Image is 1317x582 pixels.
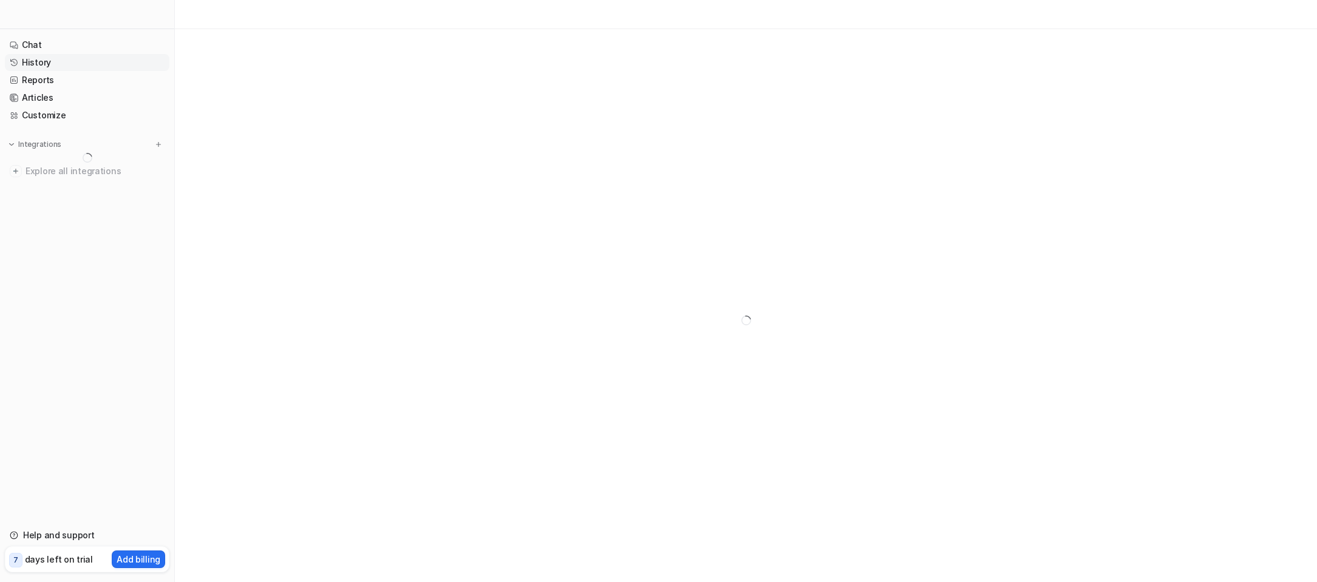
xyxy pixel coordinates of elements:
button: Integrations [5,138,65,151]
img: menu_add.svg [154,140,163,149]
p: 7 [13,555,18,566]
a: Customize [5,107,169,124]
a: Help and support [5,527,169,544]
a: Explore all integrations [5,163,169,180]
a: Reports [5,72,169,89]
img: expand menu [7,140,16,149]
a: Chat [5,36,169,53]
p: Integrations [18,140,61,149]
img: explore all integrations [10,165,22,177]
a: Articles [5,89,169,106]
p: days left on trial [25,553,93,566]
button: Add billing [112,550,165,568]
a: History [5,54,169,71]
p: Add billing [117,553,160,566]
span: Explore all integrations [26,161,165,181]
